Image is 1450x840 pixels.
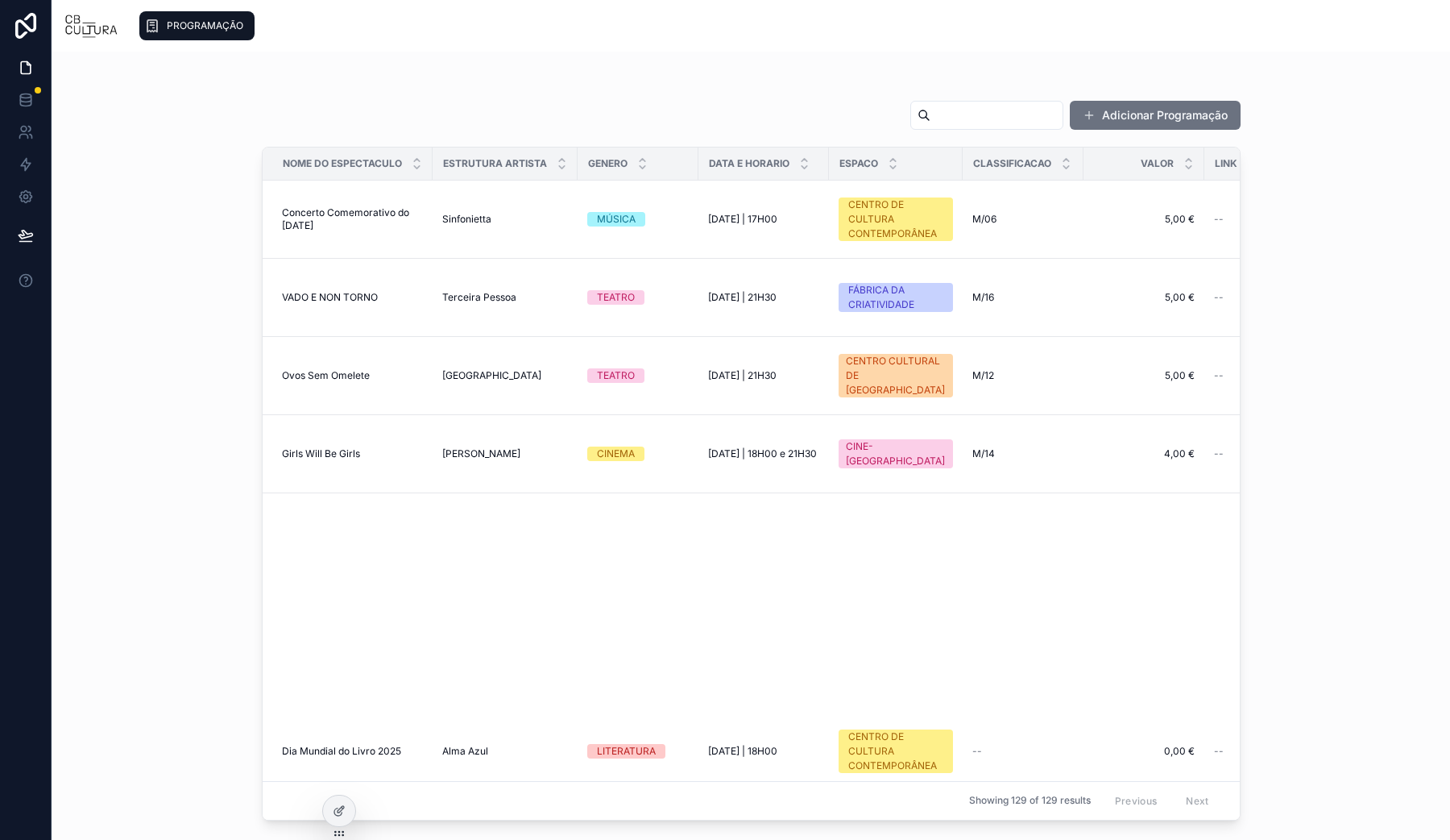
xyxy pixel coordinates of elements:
a: 5,00 € [1093,369,1195,382]
span: [PERSON_NAME] [442,447,520,460]
a: Alma Azul [442,745,568,758]
div: TEATRO [597,290,635,305]
span: [DATE] | 18H00 [708,745,777,758]
a: [DATE] | 21H30 [708,369,819,382]
span: Showing 129 of 129 results [969,795,1091,808]
button: Adicionar Programação [1070,101,1241,130]
a: -- [1214,369,1358,382]
span: Estrutura Artista [443,157,547,170]
a: M/14 [972,447,1074,460]
span: VADO E NON TORNO [282,291,378,304]
span: Girls Will Be Girls [282,447,360,460]
a: [DATE] | 17H00 [708,213,819,226]
span: -- [1214,291,1224,304]
span: Ovos Sem Omelete [282,369,370,382]
div: CENTRO CULTURAL DE [GEOGRAPHIC_DATA] [846,354,945,397]
a: TEATRO [587,368,689,383]
div: FÁBRICA DA CRIATIVIDADE [848,283,943,312]
a: FÁBRICA DA CRIATIVIDADE [839,283,953,312]
a: CENTRO DE CULTURA CONTEMPORÂNEA [839,198,953,241]
div: CENTRO DE CULTURA CONTEMPORÂNEA [848,198,943,241]
a: 0,00 € [1093,745,1195,758]
a: -- [972,745,1074,758]
a: -- [1214,447,1358,460]
a: Concerto Comemorativo do [DATE] [282,206,423,232]
a: [PERSON_NAME] [442,447,568,460]
div: CINEMA [597,447,635,461]
span: M/06 [972,213,996,226]
a: VADO E NON TORNO [282,291,423,304]
a: CENTRO DE CULTURA CONTEMPORÂNEA [839,730,953,773]
a: TEATRO [587,290,689,305]
a: Ovos Sem Omelete [282,369,423,382]
span: Data E Horario [709,157,789,170]
span: PROGRAMAÇÃO [167,19,243,32]
div: MÚSICA [597,212,636,227]
span: [GEOGRAPHIC_DATA] [442,369,541,382]
a: 5,00 € [1093,291,1195,304]
span: Alma Azul [442,745,488,758]
a: [DATE] | 21H30 [708,291,819,304]
a: MÚSICA [587,212,689,227]
span: [DATE] | 18H00 e 21H30 [708,447,817,460]
a: -- [1214,291,1358,304]
div: scrollable content [131,8,1437,44]
a: [GEOGRAPHIC_DATA] [442,369,568,382]
span: Dia Mundial do Livro 2025 [282,745,401,758]
span: -- [1214,745,1224,758]
span: -- [1214,369,1224,382]
a: [DATE] | 18H00 e 21H30 [708,447,819,460]
a: CINEMA [587,447,689,461]
a: Dia Mundial do Livro 2025 [282,745,423,758]
a: Girls Will Be Girls [282,447,423,460]
span: [DATE] | 17H00 [708,213,777,226]
span: [DATE] | 21H30 [708,369,777,382]
a: -- [1214,213,1358,226]
span: Link Bilheteira [1215,157,1295,170]
div: CENTRO DE CULTURA CONTEMPORÂNEA [848,730,943,773]
span: Nome Do Espectaculo [283,157,402,170]
div: TEATRO [597,368,635,383]
a: PROGRAMAÇÃO [139,11,255,40]
span: M/16 [972,291,994,304]
span: Sinfonietta [442,213,491,226]
a: Sinfonietta [442,213,568,226]
span: M/12 [972,369,994,382]
a: Terceira Pessoa [442,291,568,304]
span: [DATE] | 21H30 [708,291,777,304]
span: Genero [588,157,628,170]
span: Valor [1141,157,1174,170]
div: LITERATURA [597,744,656,759]
a: 4,00 € [1093,447,1195,460]
span: -- [1214,447,1224,460]
a: CINE-[GEOGRAPHIC_DATA] [839,439,953,468]
img: App logo [64,13,118,39]
span: Classificacao [973,157,1051,170]
a: [DATE] | 18H00 [708,745,819,758]
a: -- [1214,745,1358,758]
a: 5,00 € [1093,213,1195,226]
a: M/16 [972,291,1074,304]
a: CENTRO CULTURAL DE [GEOGRAPHIC_DATA] [839,354,953,397]
a: LITERATURA [587,744,689,759]
span: Espaco [839,157,878,170]
span: Terceira Pessoa [442,291,516,304]
a: M/06 [972,213,1074,226]
span: -- [1214,213,1224,226]
span: M/14 [972,447,995,460]
a: M/12 [972,369,1074,382]
span: -- [972,745,982,758]
div: CINE-[GEOGRAPHIC_DATA] [846,439,945,468]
